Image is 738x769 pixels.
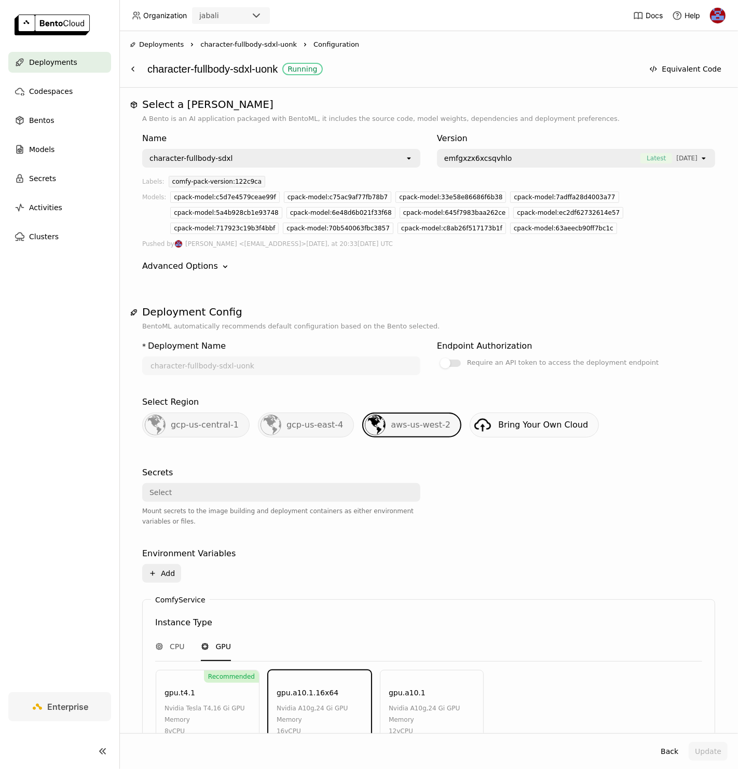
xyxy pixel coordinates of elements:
[130,39,184,50] div: Deployments
[155,596,206,604] label: ComfyService
[389,705,427,712] span: nvidia a10g
[142,321,715,332] p: BentoML automatically recommends default configuration based on the Bento selected.
[277,687,338,698] div: gpu.a10.1.16x64
[148,569,157,578] svg: Plus
[29,143,54,156] span: Models
[165,687,195,698] div: gpu.t4.1
[165,703,254,725] div: , 16 Gi GPU Memory
[29,172,56,185] span: Secrets
[8,226,111,247] a: Clusters
[710,8,726,23] img: Jhonatan Oliveira
[398,223,506,234] div: cpack-model:c8ab26f517173b1f
[640,153,672,163] span: Latest
[142,506,420,527] div: Mount secrets to the image building and deployment containers as either environment variables or ...
[170,641,184,652] span: CPU
[467,356,659,369] div: Require an API token to access the deployment endpoint
[288,65,317,73] div: Running
[405,154,413,162] svg: open
[8,139,111,160] a: Models
[143,358,419,374] input: name of deployment (autogenerated if blank)
[8,52,111,73] a: Deployments
[170,191,279,203] div: cpack-model:c5d7e4579ceae99f
[142,260,218,272] div: Advanced Options
[220,262,230,272] svg: Down
[142,98,715,111] h1: Select a [PERSON_NAME]
[142,132,420,145] div: Name
[470,413,599,437] a: Bring Your Own Cloud
[155,616,212,629] div: Instance Type
[142,306,715,318] h1: Deployment Config
[15,15,90,35] img: logo
[301,40,309,49] svg: Right
[170,223,279,234] div: cpack-model:717923c19b3f4bbf
[400,207,510,218] div: cpack-model:645f7983baa262ce
[313,39,359,50] span: Configuration
[142,238,715,250] div: Pushed by [DATE], at 20:33[DATE] UTC
[8,692,111,721] a: Enterprise
[142,260,715,272] div: Advanced Options
[185,238,306,250] span: [PERSON_NAME] <[EMAIL_ADDRESS]>
[175,240,182,248] img: Jhonatan Oliveira
[362,413,461,437] div: aws-us-west-2
[142,176,165,191] div: Labels:
[646,11,663,20] span: Docs
[676,153,698,163] span: [DATE]
[142,547,236,560] div: Environment Variables
[277,705,315,712] span: nvidia a10g
[685,11,700,20] span: Help
[268,670,372,763] div: gpu.a10.1.16x64nvidia a10g,24 Gi GPU Memory16vCPU32Gi Memory
[286,207,395,218] div: cpack-model:6e48d6b021f33f68
[142,191,166,238] div: Models:
[633,10,663,21] a: Docs
[142,564,181,583] button: Add
[510,191,619,203] div: cpack-model:7adffa28d4003a77
[8,81,111,102] a: Codespaces
[283,223,393,234] div: cpack-model:70b540063fbc3857
[148,340,226,352] div: Deployment Name
[147,59,638,79] div: character-fullbody-sdxl-uonk
[284,191,392,203] div: cpack-model:c75ac9af77fb78b7
[143,11,187,20] span: Organization
[200,39,297,50] span: character-fullbody-sdxl-uonk
[165,705,211,712] span: nvidia tesla t4
[48,702,89,712] span: Enterprise
[8,168,111,189] a: Secrets
[437,132,715,145] div: Version
[29,56,77,68] span: Deployments
[700,154,708,162] svg: open
[389,687,426,698] div: gpu.a10.1
[204,670,259,683] div: Recommended
[199,10,219,21] div: jabali
[444,153,512,163] span: emfgxzx6xcsqvhlo
[391,420,450,430] span: aws-us-west-2
[142,396,199,408] div: Select Region
[380,670,484,763] div: gpu.a10.1nvidia a10g,24 Gi GPU Memory12vCPU24Gi Memory
[672,10,700,21] div: Help
[389,725,478,737] div: 12 vCPU
[142,413,250,437] div: gcp-us-central-1
[149,153,233,163] div: character-fullbody-sdxl
[498,420,588,430] span: Bring Your Own Cloud
[510,223,617,234] div: cpack-model:63aeecb90ff7bc1c
[139,39,184,50] span: Deployments
[165,725,254,737] div: 8 vCPU
[220,11,221,21] input: Selected jabali.
[389,703,478,725] div: , 24 Gi GPU Memory
[156,670,259,763] div: Recommendedgpu.t4.1nvidia tesla t4,16 Gi GPU Memory8vCPU22Gi Memory
[29,230,59,243] span: Clusters
[215,641,231,652] span: GPU
[149,487,172,498] div: Select
[395,191,506,203] div: cpack-model:33e58e86686f6b38
[171,420,239,430] span: gcp-us-central-1
[437,340,532,352] div: Endpoint Authorization
[277,703,366,725] div: , 24 Gi GPU Memory
[188,40,196,49] svg: Right
[29,201,62,214] span: Activities
[513,207,623,218] div: cpack-model:ec2df62732614e57
[643,60,728,78] button: Equivalent Code
[142,466,173,479] div: Secrets
[170,207,282,218] div: cpack-model:5a4b928cb1e93748
[169,176,265,187] div: comfy-pack-version:122c9ca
